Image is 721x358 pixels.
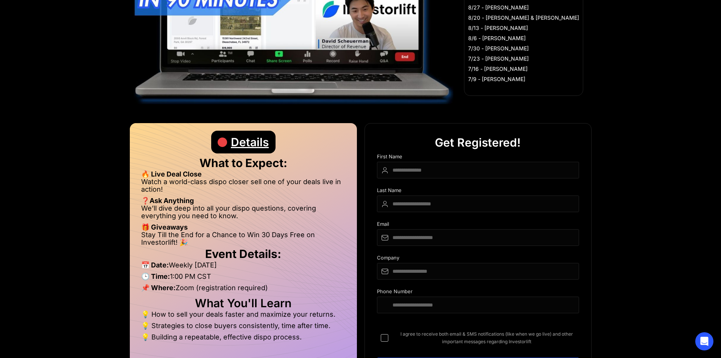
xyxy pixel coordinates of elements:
[377,154,579,162] div: First Name
[141,205,346,224] li: We’ll dive deep into all your dispo questions, covering everything you need to know.
[377,188,579,195] div: Last Name
[141,223,188,231] strong: 🎁 Giveaways
[141,284,176,292] strong: 📌 Where:
[141,333,346,341] li: 💡 Building a repeatable, effective dispo process.
[435,131,521,154] div: Get Registered!
[695,332,713,350] div: Open Intercom Messenger
[141,261,346,273] li: Weekly [DATE]
[141,299,346,307] h2: What You'll Learn
[377,221,579,229] div: Email
[394,330,579,345] span: I agree to receive both email & SMS notifications (like when we go live) and other important mess...
[141,261,169,269] strong: 📅 Date:
[231,131,269,153] div: Details
[199,156,287,170] strong: What to Expect:
[377,255,579,263] div: Company
[141,197,194,205] strong: ❓Ask Anything
[141,273,346,284] li: 1:00 PM CST
[141,231,346,246] li: Stay Till the End for a Chance to Win 30 Days Free on Investorlift! 🎉
[377,289,579,297] div: Phone Number
[141,284,346,295] li: Zoom (registration required)
[141,272,170,280] strong: 🕒 Time:
[141,322,346,333] li: 💡 Strategies to close buyers consistently, time after time.
[141,311,346,322] li: 💡 How to sell your deals faster and maximize your returns.
[141,178,346,197] li: Watch a world-class dispo closer sell one of your deals live in action!
[205,247,281,261] strong: Event Details:
[141,170,202,178] strong: 🔥 Live Deal Close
